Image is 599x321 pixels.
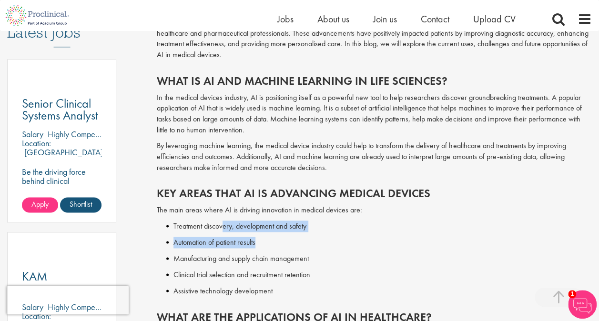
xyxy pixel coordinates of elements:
p: In the medical devices industry, AI is positioning itself as a powerful new tool to help research... [157,92,592,136]
p: Be the driving force behind clinical operations and help shape the future of pharma innovation. [22,167,102,212]
span: Apply [31,199,49,209]
iframe: reCAPTCHA [7,286,129,314]
a: Jobs [277,13,294,25]
p: By leveraging machine learning, the medical device industry could help to transform the delivery ... [157,140,592,173]
h2: Key Areas That AI Is Advancing Medical Devices [157,187,592,200]
li: Assistive technology development [166,285,592,297]
span: KAM [22,268,47,284]
li: Clinical trial selection and recruitment retention [166,269,592,281]
a: KAM [22,271,102,282]
li: Treatment discovery, development and safety [166,221,592,232]
a: Contact [421,13,449,25]
span: Salary [22,129,43,140]
span: Senior Clinical Systems Analyst [22,95,98,123]
img: Chatbot [568,290,597,319]
a: Apply [22,197,58,212]
a: Join us [373,13,397,25]
h2: What is AI and machine learning in life sciences? [157,75,592,87]
a: About us [317,13,349,25]
p: Highly Competitive [48,129,111,140]
span: 1 [568,290,576,298]
a: Shortlist [60,197,102,212]
a: Senior Clinical Systems Analyst [22,98,102,121]
li: Automation of patient results [166,237,592,248]
p: [GEOGRAPHIC_DATA], [GEOGRAPHIC_DATA] [22,147,105,167]
p: The main areas where AI is driving innovation in medical devices are: [157,205,592,216]
a: Upload CV [473,13,516,25]
li: Manufacturing and supply chain management [166,253,592,264]
span: Location: [22,138,51,149]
